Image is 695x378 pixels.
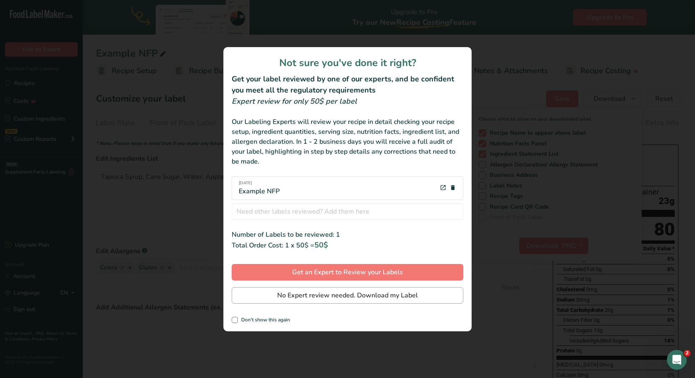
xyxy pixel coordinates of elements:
[232,55,463,70] h1: Not sure you've done it right?
[232,287,463,304] button: No Expert review needed. Download my Label
[277,290,418,300] span: No Expert review needed. Download my Label
[684,350,690,357] span: 2
[292,267,403,277] span: Get an Expert to Review your Labels
[238,317,290,323] span: Don't show this again
[232,264,463,281] button: Get an Expert to Review your Labels
[232,203,463,220] input: Need other labels reviewed? Add them here
[232,230,463,240] div: Number of Labels to be reviewed: 1
[667,350,687,370] iframe: Intercom live chat
[239,180,280,196] div: Example NFP
[239,180,280,186] span: [DATE]
[314,240,328,250] span: 50$
[232,96,463,107] div: Expert review for only 50$ per label
[232,240,463,251] div: Total Order Cost: 1 x 50$ =
[232,117,463,166] div: Our Labeling Experts will review your recipe in detail checking your recipe setup, ingredient qua...
[232,74,463,96] h2: Get your label reviewed by one of our experts, and be confident you meet all the regulatory requi...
